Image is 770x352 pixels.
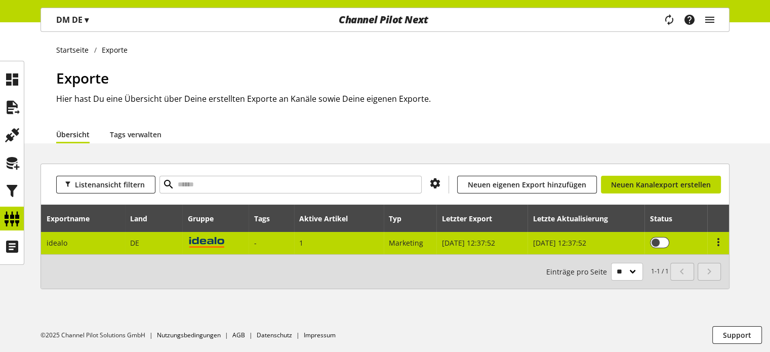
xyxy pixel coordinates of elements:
span: - [254,238,257,248]
span: idealo [47,238,67,248]
a: Impressum [304,331,336,339]
span: Exporte [56,68,109,88]
span: Einträge pro Seite [546,266,611,277]
div: Letzte Aktualisierung [533,213,618,224]
span: [DATE] 12:37:52 [441,238,495,248]
button: Support [712,326,762,344]
h2: Hier hast Du eine Übersicht über Deine erstellten Exporte an Kanäle sowie Deine eigenen Exporte. [56,93,730,105]
span: ▾ [85,14,89,25]
button: Listenansicht filtern [56,176,155,193]
span: Neuen Kanalexport erstellen [611,179,711,190]
div: Letzter Export [441,213,502,224]
span: Listenansicht filtern [75,179,145,190]
div: Status [650,213,682,224]
span: Marketing [389,238,423,248]
nav: main navigation [40,8,730,32]
span: Support [723,330,751,340]
a: Datenschutz [257,331,292,339]
span: Neuen eigenen Export hinzufügen [468,179,586,190]
div: Typ [389,213,412,224]
a: AGB [232,331,245,339]
a: Tags verwalten [110,129,161,140]
a: Nutzungsbedingungen [157,331,221,339]
span: Deutschland [130,238,139,248]
span: [DATE] 12:37:52 [533,238,586,248]
div: Tags [254,213,270,224]
div: Gruppe [188,213,224,224]
div: Land [130,213,157,224]
a: Neuen eigenen Export hinzufügen [457,176,597,193]
li: ©2025 Channel Pilot Solutions GmbH [40,331,157,340]
div: Exportname [47,213,100,224]
a: Neuen Kanalexport erstellen [601,176,721,193]
small: 1-1 / 1 [546,263,669,281]
a: Übersicht [56,129,90,140]
a: Startseite [56,45,94,55]
img: idealo [188,236,225,248]
div: Aktive Artikel [299,213,358,224]
p: DM DE [56,14,89,26]
span: 1 [299,238,303,248]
